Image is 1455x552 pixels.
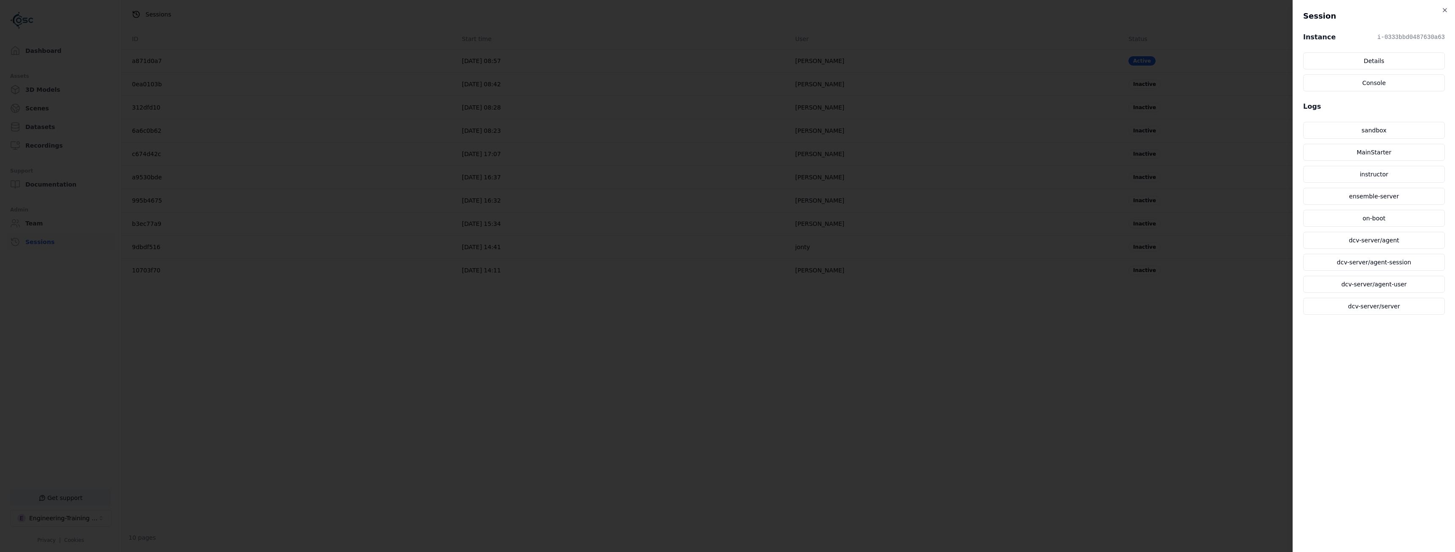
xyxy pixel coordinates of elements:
[1303,52,1445,69] a: Details
[1303,232,1445,249] a: dcv-server/agent
[1303,122,1445,139] a: sandbox
[1303,102,1445,112] h2: Logs
[1377,33,1445,41] pre: i-0333bbd0487630a63
[1303,254,1445,271] a: dcv-server/agent-session
[1303,298,1445,315] a: dcv-server/server
[1303,276,1445,293] a: dcv-server/agent-user
[1303,10,1445,22] h2: Session
[1303,32,1336,42] h2: Instance
[1303,144,1445,161] a: MainStarter
[1303,210,1445,227] a: on-boot
[1303,166,1445,183] a: instructor
[1303,188,1445,205] a: ensemble-server
[1303,74,1445,91] a: Console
